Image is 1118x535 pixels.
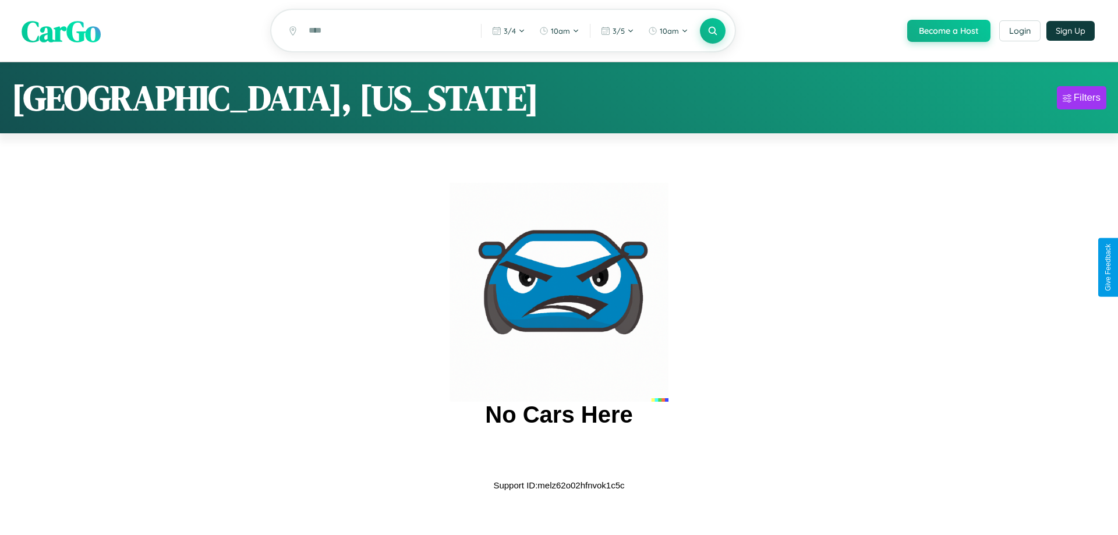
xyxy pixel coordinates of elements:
button: 3/4 [486,22,531,40]
button: Become a Host [907,20,990,42]
div: Give Feedback [1104,244,1112,291]
div: Filters [1074,92,1101,104]
button: Login [999,20,1041,41]
h1: [GEOGRAPHIC_DATA], [US_STATE] [12,74,539,122]
button: Sign Up [1046,21,1095,41]
img: car [450,183,668,402]
span: 10am [551,26,570,36]
button: Filters [1057,86,1106,109]
span: 10am [660,26,679,36]
span: 3 / 4 [504,26,516,36]
h2: No Cars Here [485,402,632,428]
p: Support ID: melz62o02hfnvok1c5c [493,477,624,493]
button: 10am [642,22,694,40]
button: 10am [533,22,585,40]
span: CarGo [22,10,101,51]
span: 3 / 5 [613,26,625,36]
button: 3/5 [595,22,640,40]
